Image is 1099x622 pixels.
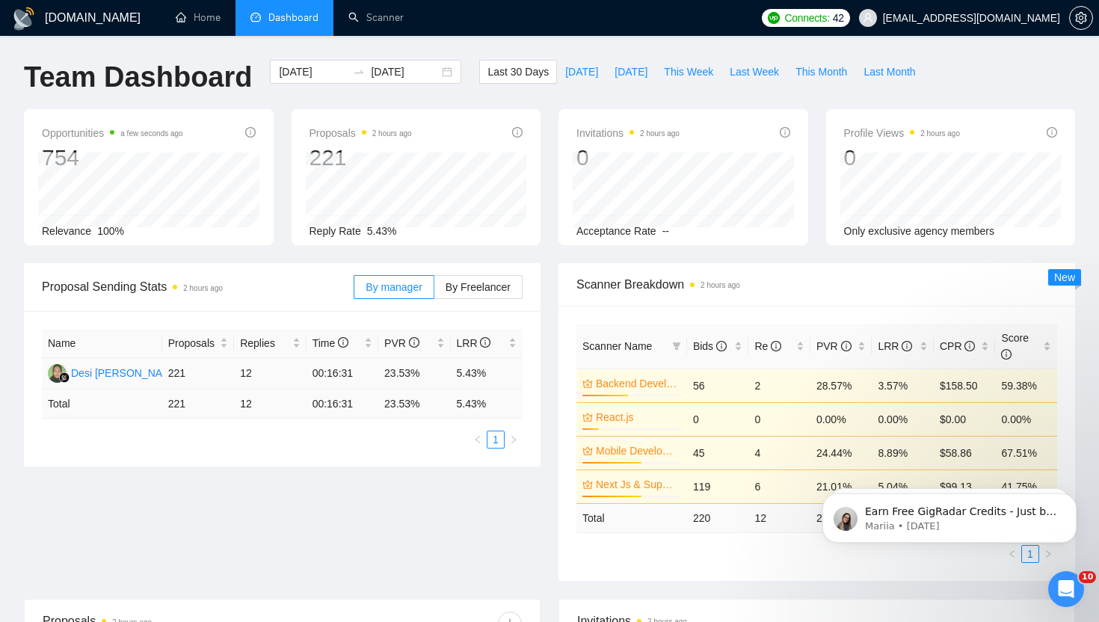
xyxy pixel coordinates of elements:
[863,13,873,23] span: user
[279,64,347,80] input: Start date
[473,435,482,444] span: left
[353,66,365,78] span: swap-right
[367,225,397,237] span: 5.43%
[576,225,656,237] span: Acceptance Rate
[1079,571,1096,583] span: 10
[451,389,523,419] td: 5.43 %
[872,402,934,436] td: 0.00%
[576,503,687,532] td: Total
[250,12,261,22] span: dashboard
[771,341,781,351] span: info-circle
[669,335,684,357] span: filter
[934,402,996,436] td: $0.00
[310,124,412,142] span: Proposals
[768,12,780,24] img: upwork-logo.png
[505,431,523,449] button: right
[693,340,727,352] span: Bids
[505,431,523,449] li: Next Page
[71,365,181,381] div: Desi [PERSON_NAME]
[42,124,183,142] span: Opportunities
[512,127,523,138] span: info-circle
[748,436,810,469] td: 4
[372,129,412,138] time: 2 hours ago
[841,341,852,351] span: info-circle
[748,503,810,532] td: 12
[940,340,975,352] span: CPR
[687,436,749,469] td: 45
[353,66,365,78] span: to
[833,10,844,26] span: 42
[687,369,749,402] td: 56
[816,340,852,352] span: PVR
[716,341,727,351] span: info-circle
[934,436,996,469] td: $58.86
[576,275,1057,294] span: Scanner Breakdown
[97,225,124,237] span: 100%
[664,64,713,80] span: This Week
[872,436,934,469] td: 8.89%
[662,225,669,237] span: --
[183,284,223,292] time: 2 hours ago
[795,64,847,80] span: This Month
[995,436,1057,469] td: 67.51%
[582,412,593,422] span: crown
[42,144,183,172] div: 754
[810,402,872,436] td: 0.00%
[844,124,961,142] span: Profile Views
[582,446,593,456] span: crown
[457,337,491,349] span: LRR
[964,341,975,351] span: info-circle
[480,337,490,348] span: info-circle
[378,389,450,419] td: 23.53 %
[487,64,549,80] span: Last 30 Days
[596,443,678,459] a: Mobile Development
[596,409,678,425] a: React.js
[863,64,915,80] span: Last Month
[754,340,781,352] span: Re
[176,11,221,24] a: homeHome
[12,7,36,31] img: logo
[48,366,181,378] a: DWDesi [PERSON_NAME]
[479,60,557,84] button: Last 30 Days
[902,341,912,351] span: info-circle
[748,469,810,503] td: 6
[748,369,810,402] td: 2
[451,358,523,389] td: 5.43%
[371,64,439,80] input: End date
[872,369,934,402] td: 3.57%
[240,335,289,351] span: Replies
[606,60,656,84] button: [DATE]
[469,431,487,449] button: left
[596,375,678,392] a: Backend Development Python and Go
[384,337,419,349] span: PVR
[42,225,91,237] span: Relevance
[995,369,1057,402] td: 59.38%
[162,389,234,419] td: 221
[640,129,680,138] time: 2 hours ago
[446,281,511,293] span: By Freelancer
[1001,349,1012,360] span: info-circle
[168,335,217,351] span: Proposals
[810,369,872,402] td: 28.57%
[565,64,598,80] span: [DATE]
[687,469,749,503] td: 119
[310,225,361,237] span: Reply Rate
[557,60,606,84] button: [DATE]
[1069,12,1093,24] a: setting
[162,358,234,389] td: 221
[48,364,67,383] img: DW
[748,402,810,436] td: 0
[995,402,1057,436] td: 0.00%
[42,389,162,419] td: Total
[509,435,518,444] span: right
[721,60,787,84] button: Last Week
[582,479,593,490] span: crown
[780,127,790,138] span: info-circle
[1048,571,1084,607] iframe: Intercom live chat
[310,144,412,172] div: 221
[307,358,378,389] td: 00:16:31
